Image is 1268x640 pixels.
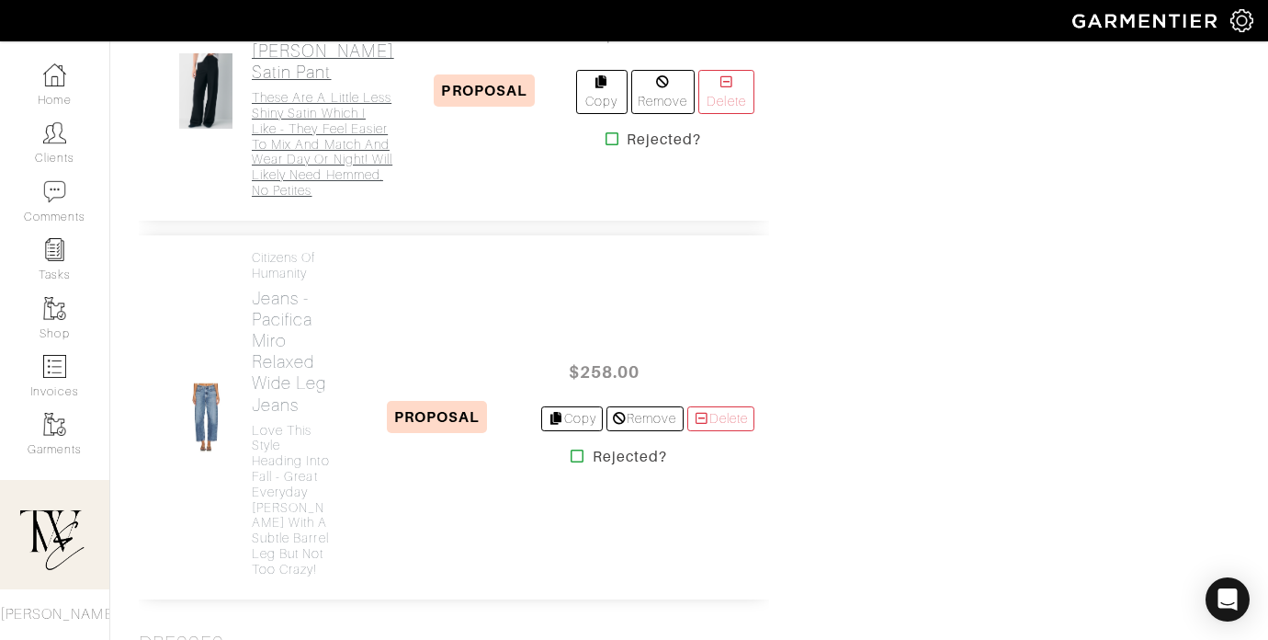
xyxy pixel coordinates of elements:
[252,288,333,415] h2: Jeans - Pacifica Miro Relaxed Wide Leg Jeans
[252,250,333,577] a: Citizens of Humanity Jeans - PacificaMiro Relaxed Wide Leg Jeans Love this style heading into Fal...
[43,355,66,378] img: orders-icon-0abe47150d42831381b5fb84f609e132dff9fe21cb692f30cb5eec754e2cba89.png
[631,70,695,114] a: Remove
[434,74,534,107] span: PROPOSAL
[1230,9,1253,32] img: gear-icon-white-bd11855cb880d31180b6d7d6211b90ccbf57a29d726f0c71d8c61bd08dd39cc2.png
[387,401,487,433] span: PROPOSAL
[593,446,667,468] strong: Rejected?
[541,406,603,431] a: Copy
[606,406,683,431] a: Remove
[252,250,333,281] h4: Citizens of Humanity
[182,379,229,456] img: U6qhTmS6rSzBUK3mUX7MTje2
[627,129,701,151] strong: Rejected?
[1063,5,1230,37] img: garmentier-logo-header-white-b43fb05a5012e4ada735d5af1a66efaba907eab6374d6393d1fbf88cb4ef424d.png
[43,413,66,436] img: garments-icon-b7da505a4dc4fd61783c78ac3ca0ef83fa9d6f193b1c9dc38574b1d14d53ca28.png
[43,63,66,86] img: dashboard-icon-dbcd8f5a0b271acd01030246c82b418ddd0df26cd7fceb0bd07c9910d44c42f6.png
[43,297,66,320] img: garments-icon-b7da505a4dc4fd61783c78ac3ca0ef83fa9d6f193b1c9dc38574b1d14d53ca28.png
[1206,577,1250,622] div: Open Intercom Messenger
[252,423,333,577] h4: Love this style heading into Fall - great everyday [PERSON_NAME] with a subtle barrel leg but not...
[43,121,66,144] img: clients-icon-6bae9207a08558b7cb47a8932f037763ab4055f8c8b6bfacd5dc20c3e0201464.png
[687,406,755,431] a: Delete
[252,90,394,199] h4: These are a little less shiny satin which I like - they feel easier to mix and match and wear day...
[698,70,755,114] a: Delete
[576,70,628,114] a: Copy
[43,180,66,203] img: comment-icon-a0a6a9ef722e966f86d9cbdc48e553b5cf19dbc54f86b18d962a5391bc8f6eb6.png
[43,238,66,261] img: reminder-icon-8004d30b9f0a5d33ae49ab947aed9ed385cf756f9e5892f1edd6e32f2345188e.png
[549,352,659,392] span: $258.00
[178,52,234,130] img: JtXXAq6S1wBu1DwMXm1t2cWB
